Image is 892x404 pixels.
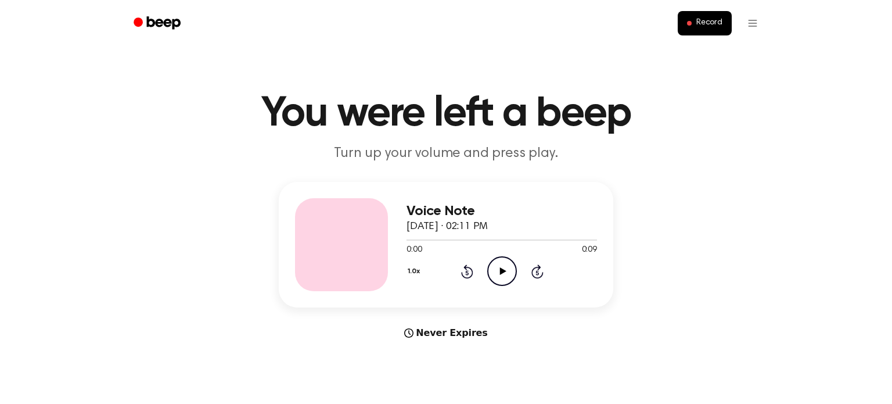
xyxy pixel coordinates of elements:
[125,12,191,35] a: Beep
[279,326,613,340] div: Never Expires
[223,144,669,163] p: Turn up your volume and press play.
[582,244,597,256] span: 0:09
[678,11,732,35] button: Record
[149,93,743,135] h1: You were left a beep
[407,221,488,232] span: [DATE] · 02:11 PM
[739,9,767,37] button: Open menu
[407,262,424,281] button: 1.0x
[407,244,422,256] span: 0:00
[696,18,722,28] span: Record
[407,203,597,219] h3: Voice Note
